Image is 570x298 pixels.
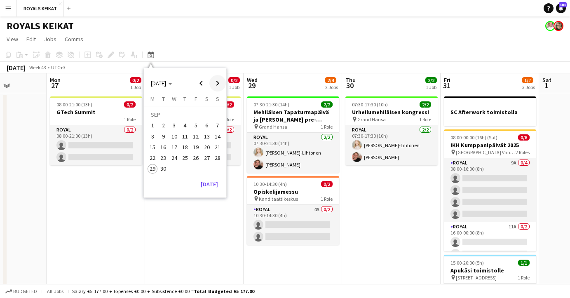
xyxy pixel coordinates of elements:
span: [STREET_ADDRESS] [456,275,497,281]
app-user-avatar: Katariina Booking [545,21,555,31]
button: 19-09-2025 [190,142,201,153]
span: 9 [159,131,169,141]
span: 2/4 [325,77,336,83]
span: 4 [180,121,190,131]
td: SEP [147,109,223,120]
span: View [7,35,18,43]
app-user-avatar: Pauliina Aalto [554,21,563,31]
h3: Mehiläisen Tapaturmapäivä ja [PERSON_NAME] pre-kongressi [247,108,339,123]
div: 2 Jobs [325,84,338,90]
button: 03-09-2025 [169,120,180,131]
span: 26 [191,153,201,163]
span: 2/2 [420,101,431,108]
span: 16 [159,142,169,152]
button: 25-09-2025 [180,153,190,163]
span: 0/2 [321,181,333,187]
app-card-role: Royal9A0/408:00-16:00 (8h) [444,158,536,222]
span: 13 [202,131,212,141]
button: 15-09-2025 [147,142,158,153]
button: 13-09-2025 [201,131,212,142]
span: 30 [344,81,356,90]
button: 26-09-2025 [190,153,201,163]
span: 1/7 [522,77,533,83]
button: 20-09-2025 [201,142,212,153]
button: Budgeted [4,287,38,296]
span: 1 Role [419,116,431,122]
h3: GTech Summit [50,108,142,116]
span: T [162,95,165,103]
span: 07:30-21:30 (14h) [253,101,289,108]
button: 29-09-2025 [147,163,158,174]
span: 10:30-14:30 (4h) [253,181,287,187]
button: 11-09-2025 [180,131,190,142]
span: 1 Role [222,116,234,122]
span: 7 [213,121,223,131]
button: [DATE] [197,178,221,191]
h3: Opiskelijamessu [247,188,339,195]
span: 17 [169,142,179,152]
span: 0/2 [223,101,234,108]
div: 1 Job [426,84,436,90]
span: Budgeted [13,289,37,294]
span: 1 Role [321,124,333,130]
span: 15:00-20:00 (5h) [450,260,484,266]
app-job-card: 07:30-17:30 (10h)2/2Urheilumehiläisen kongressi Grand Hansa1 RoleRoyal2/207:30-17:30 (10h)[PERSON... [345,96,438,165]
a: 101 [556,3,566,13]
span: 0/2 [124,101,136,108]
span: Thu [345,76,356,84]
span: 6 [202,121,212,131]
span: 2/2 [321,101,333,108]
button: 10-09-2025 [169,131,180,142]
h3: Urheilumehiläisen kongressi [345,108,438,116]
span: 15 [148,142,157,152]
app-card-role: Royal2/207:30-17:30 (10h)[PERSON_NAME]-Lihtonen[PERSON_NAME] [345,125,438,165]
button: Choose month and year [148,76,176,91]
button: 07-09-2025 [212,120,223,131]
span: Wed [247,76,258,84]
div: 3 Jobs [522,84,535,90]
span: All jobs [45,288,65,294]
span: Jobs [44,35,56,43]
span: 20 [202,142,212,152]
span: 1 Role [124,116,136,122]
span: T [183,95,186,103]
span: [GEOGRAPHIC_DATA] Vantaa [456,149,516,155]
span: 1/1 [518,260,530,266]
app-card-role: Royal2/207:30-21:30 (14h)[PERSON_NAME]-Lihtonen[PERSON_NAME] [247,133,339,173]
app-card-role: Royal0/208:00-21:00 (13h) [50,125,142,165]
button: 02-09-2025 [158,120,169,131]
app-job-card: 07:30-21:30 (14h)2/2Mehiläisen Tapaturmapäivä ja [PERSON_NAME] pre-kongressi Grand Hansa1 RoleRoy... [247,96,339,173]
span: 0/2 [130,77,141,83]
span: S [216,95,219,103]
span: 27 [49,81,61,90]
div: 1 Job [130,84,141,90]
span: 08:00-00:00 (16h) (Sat) [450,134,497,141]
span: F [195,95,197,103]
a: Jobs [41,34,60,45]
h1: ROYALS KEIKAT [7,20,74,32]
span: 1 [148,121,157,131]
button: 17-09-2025 [169,142,180,153]
app-job-card: 08:00-00:00 (16h) (Sat)0/6IKH Kumppanipäivät 2025 [GEOGRAPHIC_DATA] Vantaa2 RolesRoyal9A0/408:00-... [444,129,536,251]
span: 23 [159,153,169,163]
span: 31 [443,81,450,90]
button: 18-09-2025 [180,142,190,153]
span: Comms [65,35,83,43]
span: 08:00-21:00 (13h) [56,101,92,108]
app-job-card: 10:30-14:30 (4h)0/2Opiskelijamessu Kanditaattikeskus1 RoleRoyal4A0/210:30-14:30 (4h) [247,176,339,245]
span: 30 [159,164,169,174]
span: 1 [541,81,551,90]
span: 28 [213,153,223,163]
button: 27-09-2025 [201,153,212,163]
app-job-card: SC Afterwork toimistolla [444,96,536,126]
span: 24 [169,153,179,163]
app-card-role: Royal4A0/210:30-14:30 (4h) [247,205,339,245]
span: M [150,95,155,103]
span: 2 [159,121,169,131]
span: 8 [148,131,157,141]
span: 14 [213,131,223,141]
